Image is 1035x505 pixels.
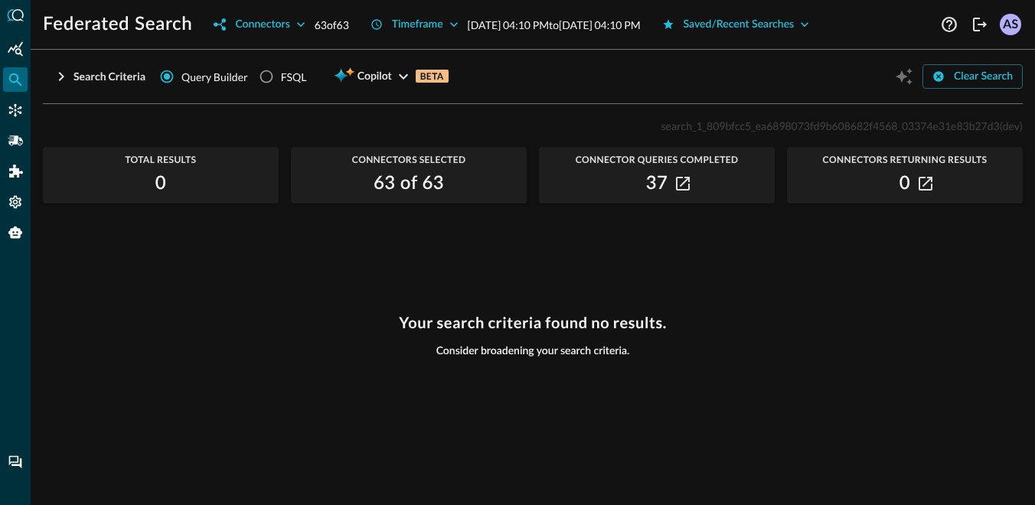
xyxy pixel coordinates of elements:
button: Search Criteria [43,64,155,89]
span: Copilot [358,67,392,86]
span: Query Builder [181,69,248,85]
h2: 37 [646,171,668,196]
div: Addons [4,159,28,184]
button: CopilotBETA [325,64,457,89]
div: AS [1000,14,1021,35]
div: FSQL [281,69,307,85]
button: Help [937,12,962,37]
div: Connectors [3,98,28,122]
h1: Federated Search [43,12,192,37]
span: Connectors Returning Results [787,155,1023,165]
h3: Your search criteria found no results. [399,314,667,332]
p: BETA [416,70,449,83]
div: Settings [3,190,28,214]
h2: 0 [155,171,166,196]
button: Logout [968,12,992,37]
span: (dev) [1000,119,1023,132]
button: Clear Search [922,64,1023,89]
p: 63 of 63 [315,17,349,33]
div: Chat [3,450,28,474]
button: Saved/Recent Searches [653,12,819,37]
div: Summary Insights [3,37,28,61]
span: Connector Queries Completed [539,155,775,165]
div: Query Agent [3,220,28,245]
h2: 63 of 63 [374,171,444,196]
h2: 0 [900,171,910,196]
span: Total Results [43,155,279,165]
span: Connectors Selected [291,155,527,165]
button: Timeframe [361,12,468,37]
div: Federated Search [3,67,28,92]
span: search_1_809bfcc5_ea6898073fd9b608682f4568_03374e31e83b27d3 [661,119,999,132]
span: Consider broadening your search criteria. [436,344,630,358]
p: [DATE] 04:10 PM to [DATE] 04:10 PM [468,17,641,33]
div: Pipelines [3,129,28,153]
button: Connectors [204,12,314,37]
